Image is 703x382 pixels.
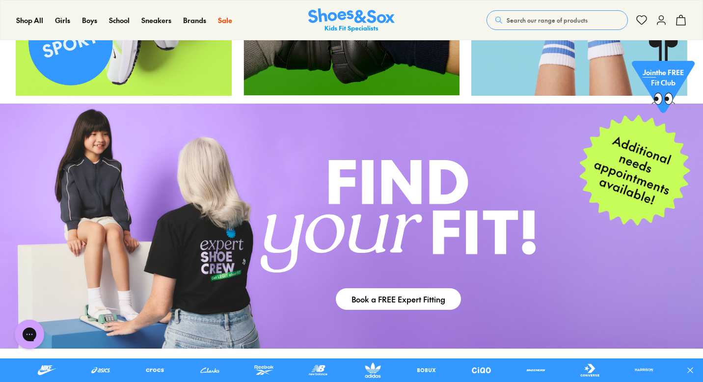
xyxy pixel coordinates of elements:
a: Sale [218,15,232,26]
p: the FREE Fit Club [632,59,695,96]
span: Boys [82,15,97,25]
a: Girls [55,15,70,26]
span: Join [643,67,656,77]
a: Shoes & Sox [308,8,395,32]
span: Sale [218,15,232,25]
a: Book a FREE Expert Fitting [336,288,461,310]
span: Search our range of products [507,16,588,25]
a: Boys [82,15,97,26]
span: Sneakers [141,15,171,25]
span: Girls [55,15,70,25]
span: Shop All [16,15,43,25]
a: School [109,15,130,26]
iframe: Gorgias live chat messenger [10,316,49,353]
span: Brands [183,15,206,25]
a: Shop All [16,15,43,26]
span: School [109,15,130,25]
a: Sneakers [141,15,171,26]
a: Brands [183,15,206,26]
img: SNS_Logo_Responsive.svg [308,8,395,32]
a: Jointhe FREE Fit Club [632,40,695,118]
button: Search our range of products [487,10,628,30]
